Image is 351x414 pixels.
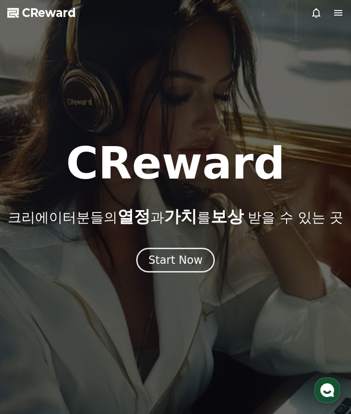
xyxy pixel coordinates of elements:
[23,304,39,311] span: Home
[136,248,215,272] button: Start Now
[136,257,215,266] a: Start Now
[22,5,76,20] span: CReward
[118,290,175,313] a: Settings
[117,207,150,226] span: 열정
[60,290,118,313] a: Messages
[7,5,76,20] a: CReward
[164,207,197,226] span: 가치
[76,305,103,312] span: Messages
[66,142,285,185] h1: CReward
[149,253,203,267] div: Start Now
[135,304,158,311] span: Settings
[8,207,343,226] p: 크리에이터분들의 과 를 받을 수 있는 곳
[211,207,244,226] span: 보상
[3,290,60,313] a: Home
